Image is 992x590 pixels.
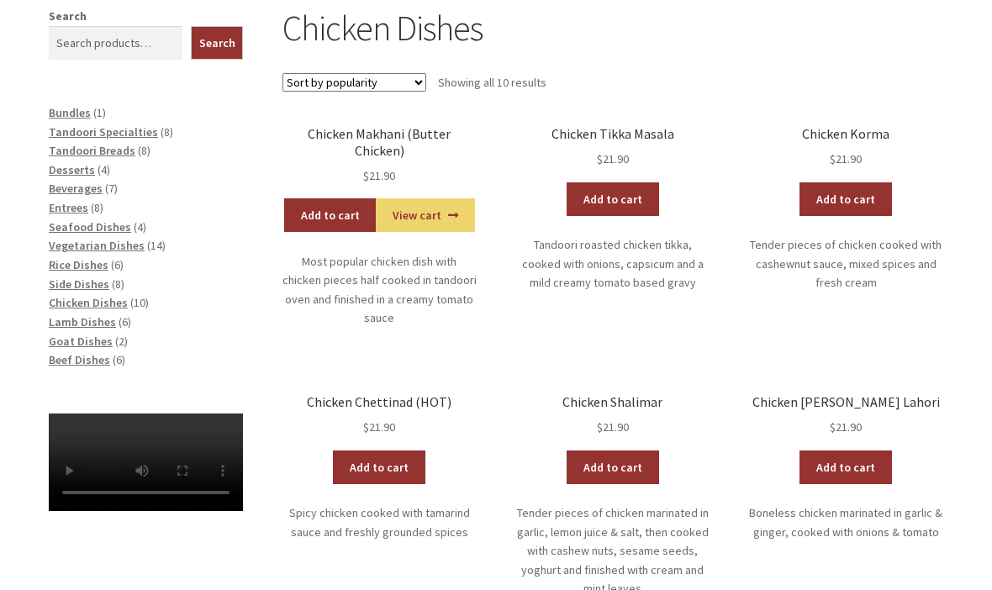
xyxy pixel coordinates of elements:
[749,503,943,541] p: Boneless chicken marinated in garlic & ginger, cooked with onions & tomato
[49,105,91,120] a: Bundles
[333,450,425,484] a: Add to cart: “Chicken Chettinad (HOT)”
[49,162,95,177] a: Desserts
[830,151,862,166] bdi: 21.90
[515,126,710,169] a: Chicken Tikka Masala $21.90
[49,314,116,329] a: Lamb Dishes
[49,8,87,24] label: Search
[49,295,128,310] a: Chicken Dishes
[830,419,862,435] bdi: 21.90
[749,394,943,437] a: Chicken [PERSON_NAME] Lahori $21.90
[49,334,113,349] a: Goat Dishes
[284,198,377,232] a: Add to cart: “Chicken Makhani (Butter Chicken)”
[282,394,477,410] h2: Chicken Chettinad (HOT)
[134,295,145,310] span: 10
[119,334,124,349] span: 2
[597,419,603,435] span: $
[799,450,892,484] a: Add to cart: “Chicken Curry Lahori”
[141,143,147,158] span: 8
[94,200,100,215] span: 8
[108,181,114,196] span: 7
[597,151,629,166] bdi: 21.90
[363,419,395,435] bdi: 21.90
[749,126,943,169] a: Chicken Korma $21.90
[282,126,477,185] a: Chicken Makhani (Butter Chicken) $21.90
[49,257,108,272] a: Rice Dishes
[749,235,943,292] p: Tender pieces of chicken cooked with cashewnut sauce, mixed spices and fresh cream
[49,200,88,215] a: Entrees
[567,182,659,216] a: Add to cart: “Chicken Tikka Masala”
[150,238,162,253] span: 14
[115,277,121,292] span: 8
[799,182,892,216] a: Add to cart: “Chicken Korma”
[164,124,170,140] span: 8
[282,126,477,159] h2: Chicken Makhani (Butter Chicken)
[376,198,474,232] a: View cart
[830,419,836,435] span: $
[515,394,710,410] h2: Chicken Shalimar
[114,257,120,272] span: 6
[101,162,107,177] span: 4
[282,394,477,437] a: Chicken Chettinad (HOT) $21.90
[363,168,395,183] bdi: 21.90
[49,219,131,234] a: Seafood Dishes
[49,181,103,196] a: Beverages
[567,450,659,484] a: Add to cart: “Chicken Shalimar”
[363,168,369,183] span: $
[515,394,710,437] a: Chicken Shalimar $21.90
[515,235,710,292] p: Tandoori roasted chicken tikka, cooked with onions, capsicum and a mild creamy tomato based gravy
[49,238,145,253] a: Vegetarian Dishes
[282,73,426,92] select: Shop order
[137,219,143,234] span: 4
[49,124,158,140] a: Tandoori Specialties
[122,314,128,329] span: 6
[597,419,629,435] bdi: 21.90
[282,503,477,541] p: Spicy chicken cooked with tamarind sauce and freshly grounded spices
[749,394,943,410] h2: Chicken [PERSON_NAME] Lahori
[749,126,943,142] h2: Chicken Korma
[515,126,710,142] h2: Chicken Tikka Masala
[191,26,244,60] button: Search
[49,352,110,367] a: Beef Dishes
[116,352,122,367] span: 6
[97,105,103,120] span: 1
[49,277,109,292] a: Side Dishes
[49,143,135,158] a: Tandoori Breads
[282,7,943,50] h1: Chicken Dishes
[282,252,477,329] p: Most popular chicken dish with chicken pieces half cooked in tandoori oven and finished in a crea...
[597,151,603,166] span: $
[49,26,182,60] input: Search products…
[363,419,369,435] span: $
[438,69,546,96] p: Showing all 10 results
[830,151,836,166] span: $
